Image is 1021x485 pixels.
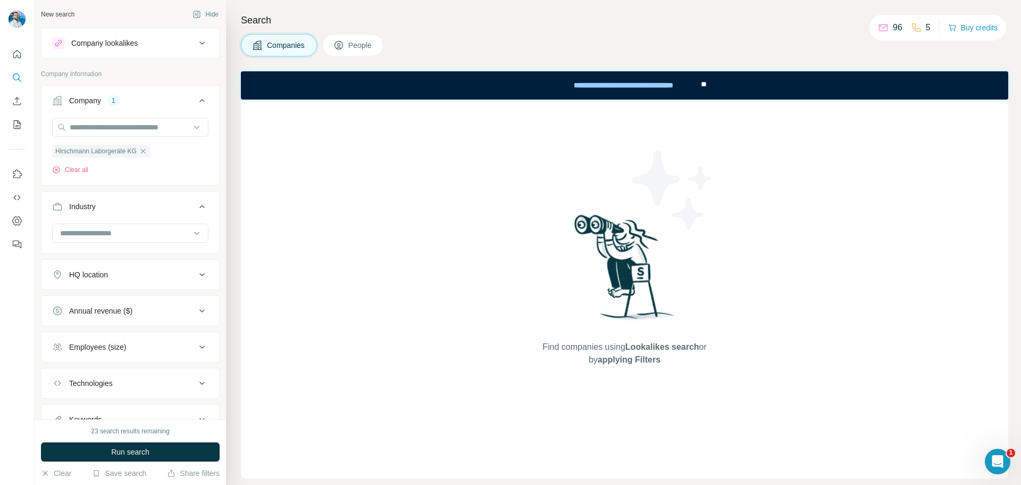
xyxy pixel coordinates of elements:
div: Keywords [69,414,102,425]
button: Feedback [9,235,26,254]
button: HQ location [41,262,219,287]
span: People [348,40,373,51]
button: Enrich CSV [9,92,26,111]
div: Industry [69,201,96,212]
button: Employees (size) [41,334,219,360]
p: 96 [893,21,902,34]
div: Annual revenue ($) [69,306,132,316]
button: Save search [92,468,146,479]
button: Search [9,68,26,87]
button: Hide [185,6,226,22]
div: Company lookalikes [71,38,138,48]
button: Use Surfe on LinkedIn [9,165,26,184]
span: Lookalikes search [625,342,699,351]
span: applying Filters [598,355,660,364]
div: 23 search results remaining [91,426,169,436]
div: Technologies [69,378,113,389]
button: Technologies [41,371,219,396]
iframe: Intercom live chat [985,449,1010,474]
div: 1 [107,96,120,105]
div: New search [41,10,74,19]
button: Company1 [41,88,219,118]
iframe: Banner [241,71,1008,100]
img: Surfe Illustration - Woman searching with binoculars [570,212,680,331]
button: Buy credits [948,20,998,35]
div: Employees (size) [69,342,126,352]
span: Hirschmann Laborgeräte KG [55,146,137,156]
button: Dashboard [9,211,26,231]
p: 5 [926,21,931,34]
p: Company information [41,69,220,79]
button: Share filters [167,468,220,479]
div: Company [69,95,101,106]
button: Clear [41,468,71,479]
div: HQ location [69,269,108,280]
button: Clear all [52,165,88,175]
button: Company lookalikes [41,30,219,56]
img: Avatar [9,11,26,28]
span: Run search [111,447,149,457]
span: Find companies using or by [539,341,709,366]
button: Industry [41,194,219,224]
button: Annual revenue ($) [41,298,219,324]
button: My lists [9,115,26,134]
span: Companies [267,40,306,51]
span: 1 [1007,449,1015,457]
button: Quick start [9,45,26,64]
button: Use Surfe API [9,188,26,207]
button: Keywords [41,407,219,432]
button: Run search [41,442,220,462]
h4: Search [241,13,1008,28]
img: Surfe Illustration - Stars [625,142,721,238]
